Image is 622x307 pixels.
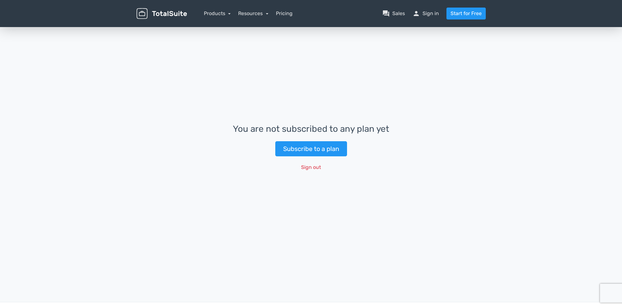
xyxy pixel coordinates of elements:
[276,10,293,17] a: Pricing
[238,10,268,16] a: Resources
[297,161,325,173] button: Sign out
[446,8,486,20] a: Start for Free
[204,10,231,16] a: Products
[233,124,389,134] h3: You are not subscribed to any plan yet
[412,10,439,17] a: personSign in
[275,141,347,156] a: Subscribe to a plan
[137,8,187,19] img: TotalSuite for WordPress
[382,10,390,17] span: question_answer
[382,10,405,17] a: question_answerSales
[412,10,420,17] span: person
